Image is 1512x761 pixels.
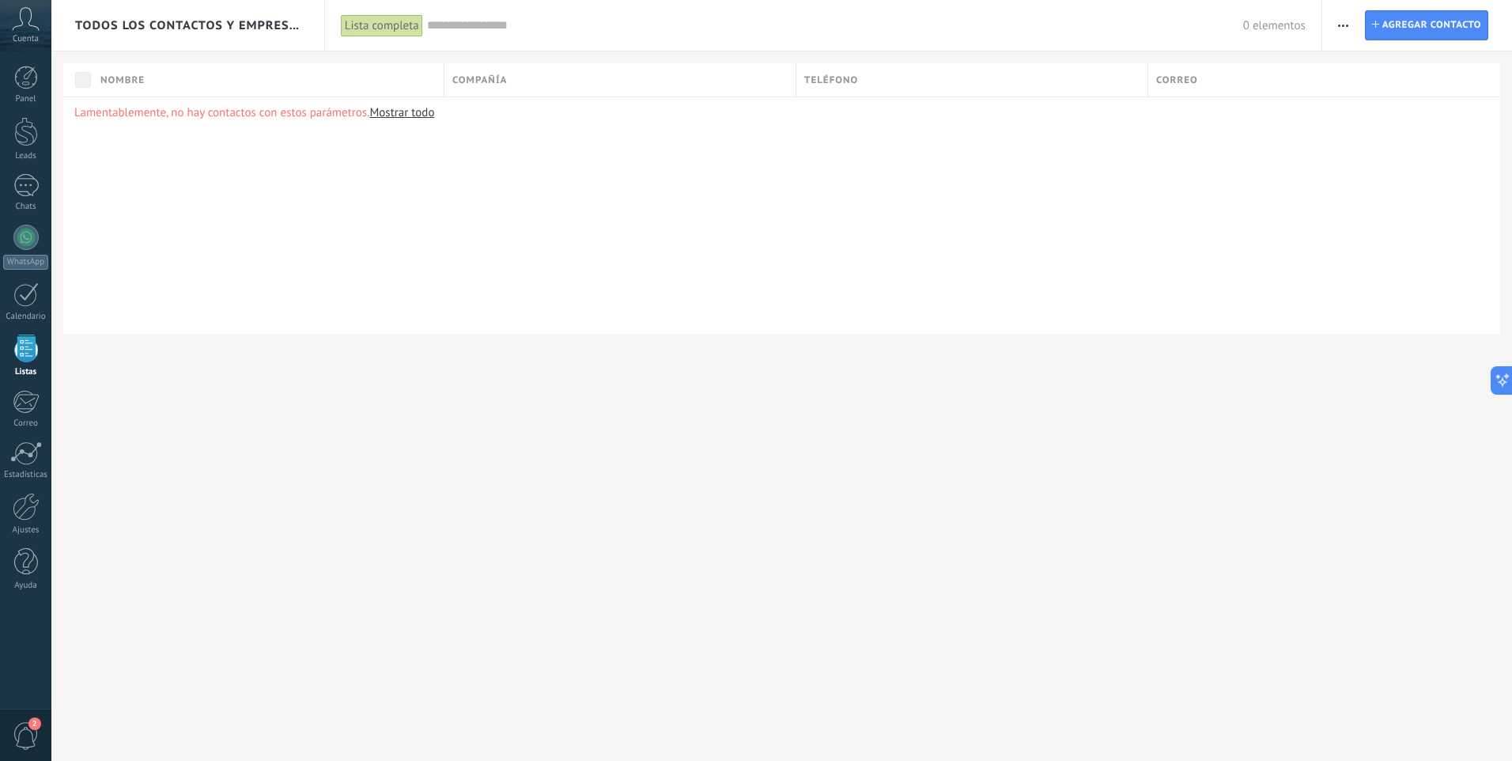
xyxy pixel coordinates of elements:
div: WhatsApp [3,255,48,270]
div: Correo [3,418,49,429]
span: Compañía [452,73,507,88]
div: Ayuda [3,581,49,591]
span: Teléfono [804,73,858,88]
a: Mostrar todo [369,105,434,120]
div: Estadísticas [3,470,49,480]
span: Todos los contactos y empresas [75,18,302,33]
span: 0 elementos [1243,18,1306,33]
span: Correo [1156,73,1198,88]
div: Listas [3,367,49,377]
p: Lamentablemente, no hay contactos con estos parámetros. [74,105,1489,120]
div: Chats [3,202,49,212]
a: Agregar contacto [1365,10,1488,40]
div: Calendario [3,312,49,322]
span: Nombre [100,73,145,88]
div: Leads [3,151,49,161]
span: Agregar contacto [1382,11,1481,40]
button: Más [1332,10,1355,40]
div: Ajustes [3,525,49,536]
span: 2 [28,717,41,730]
div: Panel [3,94,49,104]
span: Cuenta [13,34,39,44]
div: Lista completa [341,14,423,37]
